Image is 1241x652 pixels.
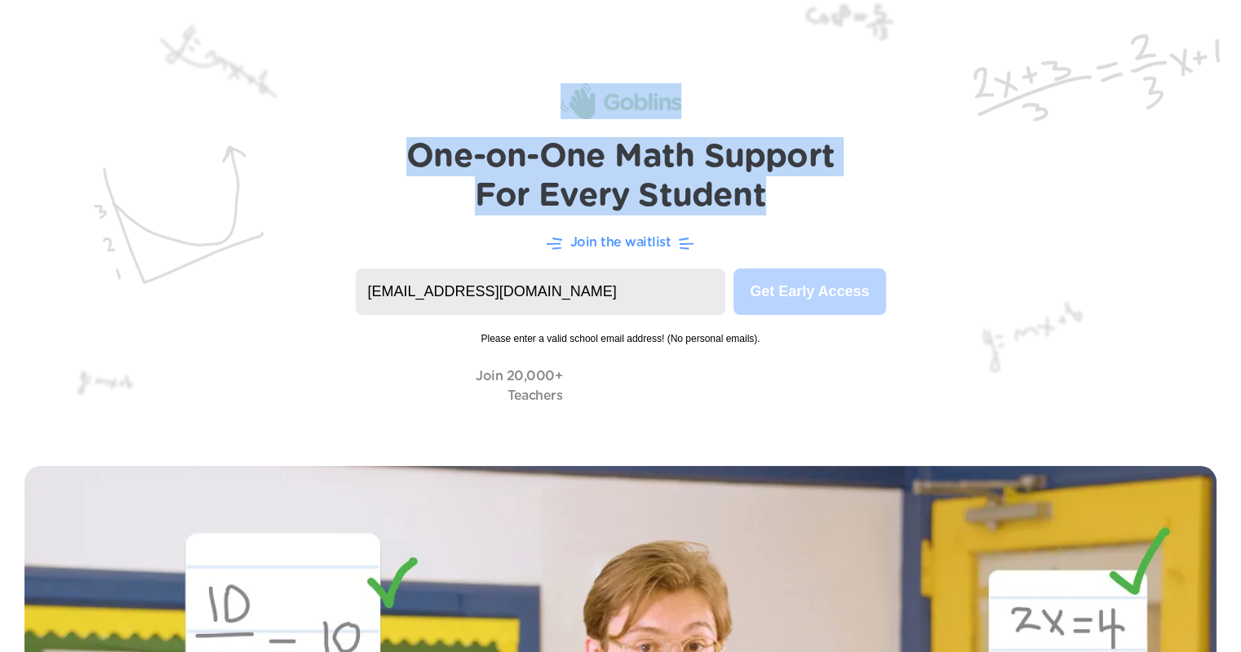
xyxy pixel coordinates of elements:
p: Join 20,000+ Teachers [476,366,562,406]
button: Get Early Access [734,268,885,315]
h1: One-on-One Math Support For Every Student [406,137,835,215]
span: Please enter a valid school email address! (No personal emails). [356,315,886,346]
p: Join the waitlist [570,233,671,252]
input: name@yourschool.org [356,268,726,315]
